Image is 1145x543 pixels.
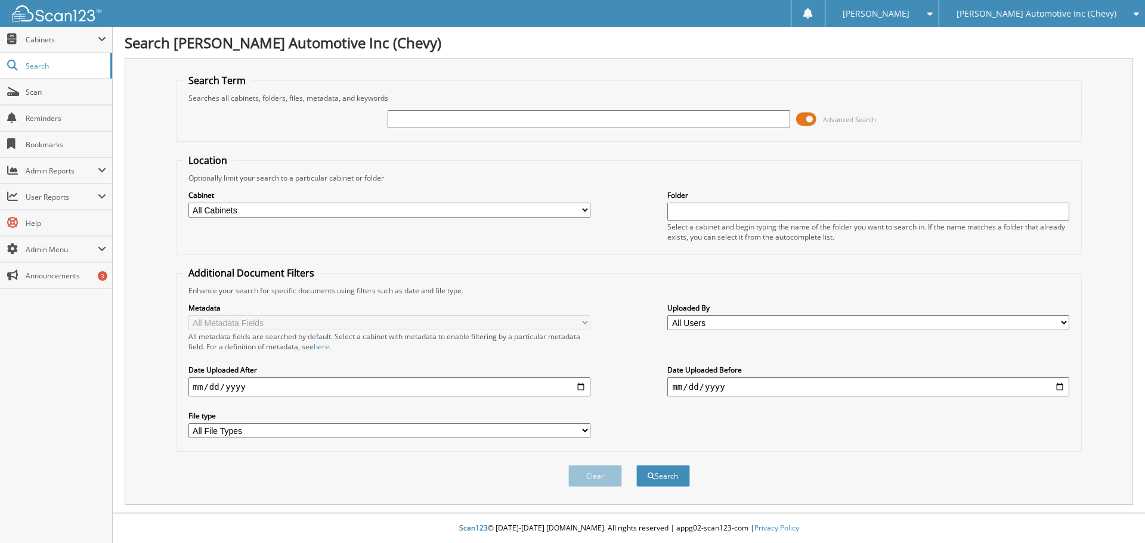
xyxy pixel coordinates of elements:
[188,365,590,375] label: Date Uploaded After
[26,87,106,97] span: Scan
[314,342,329,352] a: here
[182,286,1076,296] div: Enhance your search for specific documents using filters such as date and file type.
[98,271,107,281] div: 3
[667,222,1069,242] div: Select a cabinet and begin typing the name of the folder you want to search in. If the name match...
[26,113,106,123] span: Reminders
[113,514,1145,543] div: © [DATE]-[DATE] [DOMAIN_NAME]. All rights reserved | appg02-scan123-com |
[568,465,622,487] button: Clear
[188,331,590,352] div: All metadata fields are searched by default. Select a cabinet with metadata to enable filtering b...
[26,244,98,255] span: Admin Menu
[188,303,590,313] label: Metadata
[26,192,98,202] span: User Reports
[667,365,1069,375] label: Date Uploaded Before
[125,33,1133,52] h1: Search [PERSON_NAME] Automotive Inc (Chevy)
[188,190,590,200] label: Cabinet
[182,266,320,280] legend: Additional Document Filters
[12,5,101,21] img: scan123-logo-white.svg
[667,377,1069,396] input: end
[667,303,1069,313] label: Uploaded By
[188,411,590,421] label: File type
[459,523,488,533] span: Scan123
[26,61,104,71] span: Search
[823,115,876,124] span: Advanced Search
[26,35,98,45] span: Cabinets
[754,523,799,533] a: Privacy Policy
[26,139,106,150] span: Bookmarks
[182,173,1076,183] div: Optionally limit your search to a particular cabinet or folder
[26,218,106,228] span: Help
[667,190,1069,200] label: Folder
[182,154,233,167] legend: Location
[182,74,252,87] legend: Search Term
[26,166,98,176] span: Admin Reports
[636,465,690,487] button: Search
[182,93,1076,103] div: Searches all cabinets, folders, files, metadata, and keywords
[26,271,106,281] span: Announcements
[957,10,1116,17] span: [PERSON_NAME] Automotive Inc (Chevy)
[188,377,590,396] input: start
[843,10,909,17] span: [PERSON_NAME]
